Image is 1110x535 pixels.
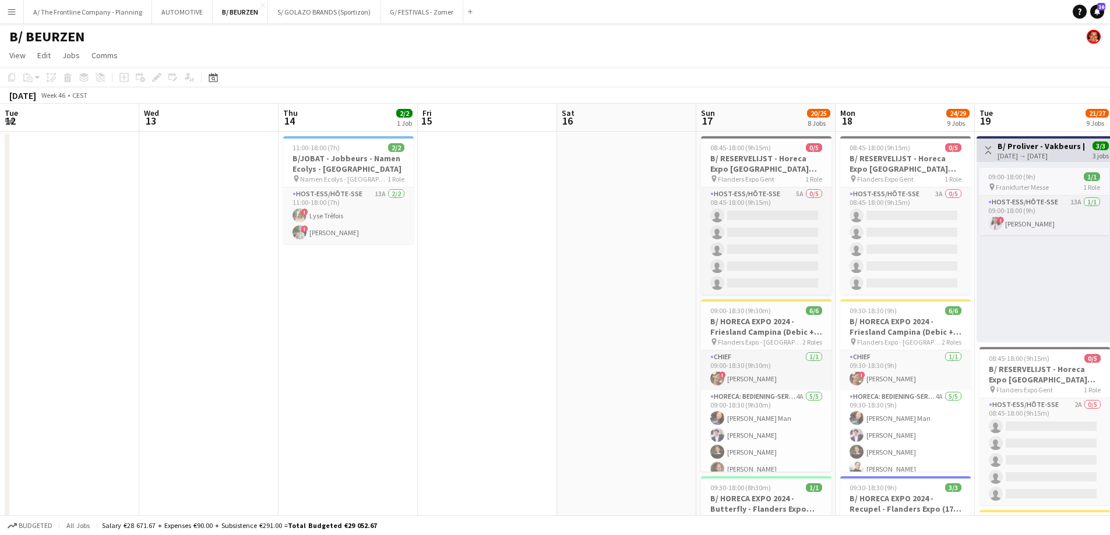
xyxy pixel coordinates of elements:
span: 19 [978,114,993,127]
a: 16 [1090,5,1104,19]
span: 08:45-18:00 (9h15m) [850,143,910,152]
app-card-role: Host-ess/Hôte-sse2A0/508:45-18:00 (9h15m) [979,398,1110,505]
span: Sat [562,108,575,118]
span: ! [301,225,308,232]
div: 8 Jobs [808,119,830,127]
span: Flanders Expo Gent [996,385,1053,394]
a: Comms [87,48,122,63]
app-card-role: Chief1/109:30-18:30 (9h)![PERSON_NAME] [840,350,971,390]
app-card-role: Horeca: Bediening-Service4A5/509:30-18:30 (9h)[PERSON_NAME] Man[PERSON_NAME][PERSON_NAME][PERSON_... [840,390,971,497]
span: ! [997,217,1004,224]
span: 1 Role [1084,385,1101,394]
span: 6/6 [806,306,822,315]
app-user-avatar: Peter Desart [1087,30,1101,44]
a: Jobs [58,48,84,63]
span: 21/27 [1086,109,1109,118]
app-job-card: 08:45-18:00 (9h15m)0/5B/ RESERVELIJST - Horeca Expo [GEOGRAPHIC_DATA] 2024 Flanders Expo Gent1 Ro... [840,136,971,295]
span: Namen Ecolys - [GEOGRAPHIC_DATA] [300,175,387,183]
span: 2 Roles [802,338,822,346]
app-card-role: Host-ess/Hôte-sse5A0/508:45-18:00 (9h15m) [701,187,831,295]
app-card-role: Chief1/109:00-18:30 (9h30m)![PERSON_NAME] [701,350,831,390]
span: View [9,50,26,61]
app-card-role: Host-ess/Hôte-sse3A0/508:45-18:00 (9h15m) [840,187,971,295]
span: Flanders Expo - [GEOGRAPHIC_DATA] [857,338,942,346]
span: 20/25 [807,109,830,118]
span: Comms [91,50,118,61]
span: Flander Expo Gent [718,515,771,523]
span: All jobs [64,521,92,530]
span: ! [301,208,308,215]
button: Budgeted [6,519,54,532]
div: 9 Jobs [947,119,969,127]
span: Jobs [62,50,80,61]
span: Flanders Expo Gent [857,515,914,523]
span: Flanders Expo - [GEOGRAPHIC_DATA] [718,338,802,346]
span: 0/5 [806,143,822,152]
app-card-role: Host-ess/Hôte-sse13A2/211:00-18:00 (7h)!Lyse Tréfois![PERSON_NAME] [283,187,414,244]
span: 1 Role [1083,183,1100,192]
span: 0/5 [945,143,961,152]
span: 08:45-18:00 (9h15m) [710,143,771,152]
span: 0/5 [1084,354,1101,363]
h3: B/ HORECA EXPO 2024 - Friesland Campina (Debic + Latiz) - 17-20/11/24 [701,316,831,337]
app-card-role: Host-ess/Hôte-sse13A1/109:00-18:00 (9h)![PERSON_NAME] [979,196,1109,235]
button: A/ The Frontline Company - Planning [24,1,152,23]
h1: B/ BEURZEN [9,28,84,45]
span: Budgeted [19,522,52,530]
span: 1 Role [805,515,822,523]
span: 24/29 [946,109,970,118]
span: Total Budgeted €29 052.67 [288,521,377,530]
span: 2/2 [396,109,413,118]
span: Wed [144,108,159,118]
app-job-card: 09:00-18:00 (9h)1/1 Frankfurter Messe1 RoleHost-ess/Hôte-sse13A1/109:00-18:00 (9h)![PERSON_NAME] [979,168,1109,235]
span: 08:45-18:00 (9h15m) [989,354,1049,363]
div: [DATE] [9,90,36,101]
span: 16 [1097,3,1105,10]
div: [DATE] → [DATE] [998,151,1084,160]
span: 3/3 [1093,141,1109,150]
a: Edit [33,48,55,63]
app-job-card: 11:00-18:00 (7h)2/2B/JOBAT - Jobbeurs - Namen Ecolys - [GEOGRAPHIC_DATA] Namen Ecolys - [GEOGRAPH... [283,136,414,244]
span: 09:30-18:00 (8h30m) [710,483,771,492]
span: 2/2 [388,143,404,152]
span: Thu [283,108,298,118]
span: ! [719,371,726,378]
button: B/ BEURZEN [213,1,268,23]
div: 9 Jobs [1086,119,1108,127]
span: Sun [701,108,715,118]
span: 15 [421,114,432,127]
h3: B/JOBAT - Jobbeurs - Namen Ecolys - [GEOGRAPHIC_DATA] [283,153,414,174]
button: S/ GOLAZO BRANDS (Sportizon) [268,1,380,23]
h3: B/ RESERVELIJST - Horeca Expo [GEOGRAPHIC_DATA] 2024 [979,364,1110,385]
span: ! [858,371,865,378]
span: 6/6 [945,306,961,315]
span: 3/3 [945,483,961,492]
span: 1/1 [806,483,822,492]
span: 3 Roles [942,515,961,523]
span: Edit [37,50,51,61]
app-job-card: 08:45-18:00 (9h15m)0/5B/ RESERVELIJST - Horeca Expo [GEOGRAPHIC_DATA] 2024 Flanders Expo Gent1 Ro... [701,136,831,295]
span: 09:30-18:30 (9h) [850,483,897,492]
span: Tue [979,108,993,118]
app-card-role: Horeca: Bediening-Service4A5/509:00-18:30 (9h30m)[PERSON_NAME] Man[PERSON_NAME][PERSON_NAME][PERS... [701,390,831,497]
span: Fri [422,108,432,118]
span: 1 Role [805,175,822,183]
app-job-card: 08:45-18:00 (9h15m)0/5B/ RESERVELIJST - Horeca Expo [GEOGRAPHIC_DATA] 2024 Flanders Expo Gent1 Ro... [979,347,1110,505]
div: 3 jobs [1093,150,1109,160]
span: 1/1 [1084,172,1100,181]
h3: B/ RESERVELIJST - Horeca Expo [GEOGRAPHIC_DATA] 2024 [701,153,831,174]
a: View [5,48,30,63]
span: Flanders Expo Gent [718,175,774,183]
div: 1 Job [397,119,412,127]
button: AUTOMOTIVE [152,1,213,23]
span: Flanders Expo Gent [857,175,914,183]
span: 18 [838,114,855,127]
h3: B/ Proliver - Vakbeurs [GEOGRAPHIC_DATA] [GEOGRAPHIC_DATA] 2024 - [GEOGRAPHIC_DATA] 19-22/11/2024 [998,141,1084,151]
span: Week 46 [38,91,68,100]
h3: B/ HORECA EXPO 2024 - Recupel - Flanders Expo (17-20/11) [840,493,971,514]
span: 09:00-18:00 (9h) [988,172,1035,181]
span: Frankfurter Messe [996,183,1049,192]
